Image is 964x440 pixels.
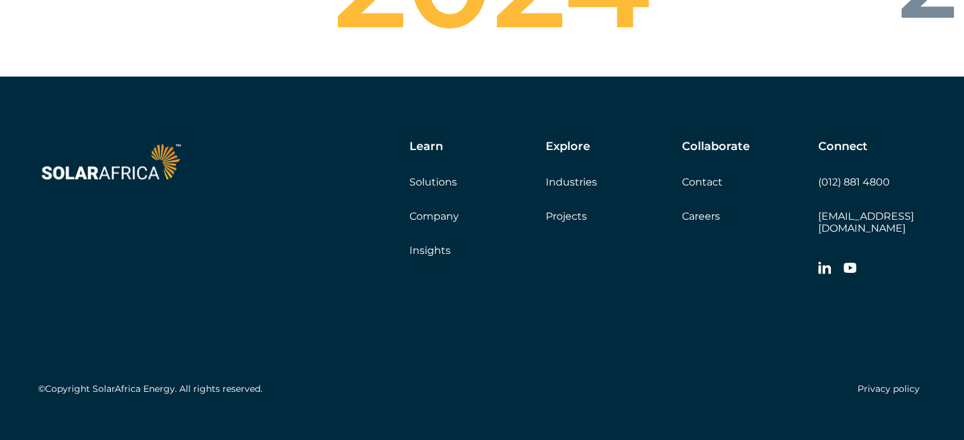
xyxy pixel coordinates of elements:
a: Privacy policy [858,383,920,394]
a: Projects [546,210,587,222]
h5: ©Copyright SolarAfrica Energy. All rights reserved. [38,384,262,394]
a: Company [409,210,459,222]
a: Solutions [409,176,457,188]
a: Insights [409,244,451,256]
a: Industries [546,176,597,188]
h5: Learn [409,140,443,154]
a: [EMAIL_ADDRESS][DOMAIN_NAME] [818,210,914,234]
h5: Collaborate [682,140,750,154]
h5: Connect [818,140,868,154]
a: Contact [682,176,723,188]
a: (012) 881 4800 [818,176,890,188]
h5: Explore [546,140,590,154]
a: Careers [682,210,720,222]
